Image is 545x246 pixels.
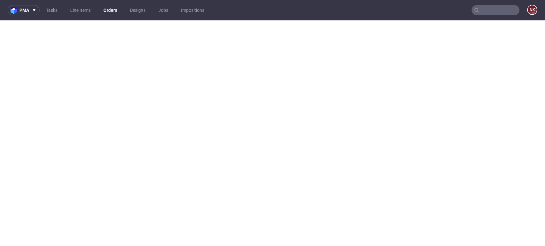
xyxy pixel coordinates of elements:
[42,5,61,15] a: Tasks
[66,5,95,15] a: Line Items
[100,5,121,15] a: Orders
[177,5,208,15] a: Impositions
[126,5,149,15] a: Designs
[8,5,40,15] button: pma
[155,5,172,15] a: Jobs
[19,8,29,12] span: pma
[528,5,537,14] figcaption: NK
[11,7,19,14] img: logo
